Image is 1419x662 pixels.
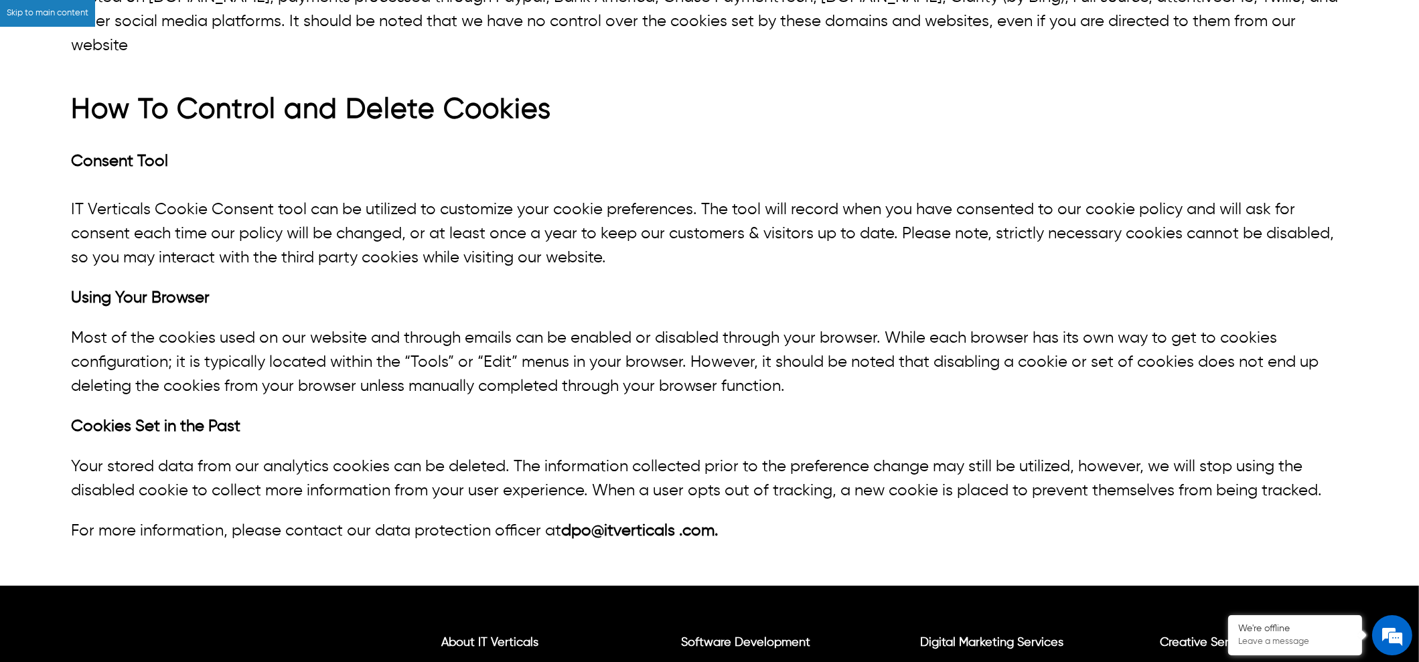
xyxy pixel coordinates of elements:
[1238,623,1352,635] div: We're offline
[681,637,810,649] a: Software Development
[196,412,243,430] em: Submit
[28,169,234,304] span: We are offline. Please leave us a message.
[71,519,1348,543] p: For more information, please contact our data protection officer at
[441,637,538,649] a: About IT Verticals
[921,637,1064,649] a: Digital Marketing Services
[1238,637,1352,647] p: Leave a message
[71,418,240,434] strong: Cookies Set in the Past
[561,523,719,539] a: dpo@itverticals .com.
[1160,637,1257,649] a: Creative Services
[71,290,210,306] strong: Using Your Browser
[220,7,252,39] div: Minimize live chat window
[71,93,1348,133] h2: How To Control and Delete Cookies
[23,80,56,88] img: logo_Zg8I0qSkbAqR2WFHt3p6CTuqpyXMFPubPcD2OT02zFN43Cy9FUNNG3NEPhM_Q1qe_.png
[92,351,102,359] img: salesiqlogo_leal7QplfZFryJ6FIlVepeu7OftD7mt8q6exU6-34PB8prfIgodN67KcxXM9Y7JQ_.png
[7,365,255,412] textarea: Type your message and click 'Submit'
[70,75,225,92] div: Leave a message
[71,454,1348,503] p: Your stored data from our analytics cookies can be deleted. The information collected prior to th...
[105,351,170,360] em: Driven by SalesIQ
[71,149,1348,270] p: IT Verticals Cookie Consent tool can be utilized to customize your cookie preferences. The tool w...
[71,153,168,169] strong: Consent Tool
[71,326,1348,398] p: Most of the cookies used on our website and through emails can be enabled or disabled through you...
